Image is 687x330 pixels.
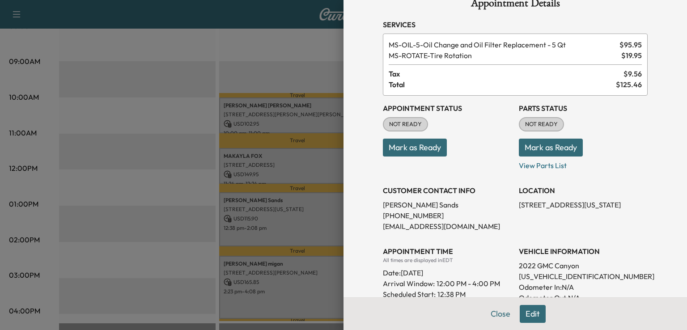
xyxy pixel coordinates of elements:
[389,50,618,61] span: Tire Rotation
[389,79,616,90] span: Total
[520,305,546,323] button: Edit
[519,260,648,271] p: 2022 GMC Canyon
[485,305,516,323] button: Close
[519,139,583,157] button: Mark as Ready
[519,103,648,114] h3: Parts Status
[621,50,642,61] span: $ 19.95
[383,221,512,232] p: [EMAIL_ADDRESS][DOMAIN_NAME]
[520,120,563,129] span: NOT READY
[616,79,642,90] span: $ 125.46
[383,210,512,221] p: [PHONE_NUMBER]
[519,199,648,210] p: [STREET_ADDRESS][US_STATE]
[519,292,648,303] p: Odometer Out: N/A
[519,271,648,282] p: [US_VEHICLE_IDENTIFICATION_NUMBER]
[383,264,512,278] div: Date: [DATE]
[383,289,436,300] p: Scheduled Start:
[619,39,642,50] span: $ 95.95
[383,278,512,289] p: Arrival Window:
[519,246,648,257] h3: VEHICLE INFORMATION
[623,68,642,79] span: $ 9.56
[383,257,512,264] div: All times are displayed in EDT
[383,103,512,114] h3: Appointment Status
[383,246,512,257] h3: APPOINTMENT TIME
[383,19,648,30] h3: Services
[383,139,447,157] button: Mark as Ready
[384,120,427,129] span: NOT READY
[519,185,648,196] h3: LOCATION
[389,68,623,79] span: Tax
[519,157,648,171] p: View Parts List
[383,199,512,210] p: [PERSON_NAME] Sands
[437,289,466,300] p: 12:38 PM
[383,185,512,196] h3: CUSTOMER CONTACT INFO
[437,278,500,289] span: 12:00 PM - 4:00 PM
[519,282,648,292] p: Odometer In: N/A
[389,39,616,50] span: Oil Change and Oil Filter Replacement - 5 Qt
